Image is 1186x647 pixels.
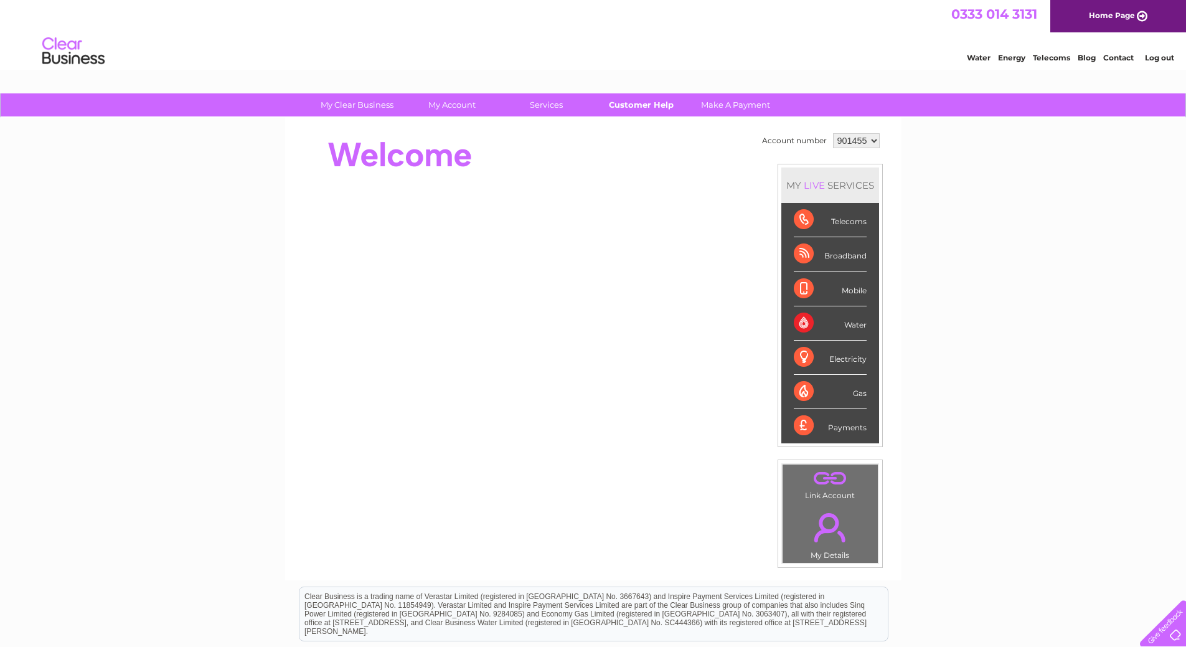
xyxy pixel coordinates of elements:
a: Telecoms [1033,53,1070,62]
a: . [786,506,875,549]
div: Broadband [794,237,867,272]
a: Customer Help [590,93,692,116]
a: Energy [998,53,1025,62]
div: Mobile [794,272,867,306]
td: Account number [759,130,830,151]
div: MY SERVICES [781,168,879,203]
td: Link Account [782,464,878,503]
div: Telecoms [794,203,867,237]
div: Clear Business is a trading name of Verastar Limited (registered in [GEOGRAPHIC_DATA] No. 3667643... [299,7,888,60]
img: logo.png [42,32,105,70]
div: Water [794,306,867,341]
a: Make A Payment [684,93,787,116]
a: Contact [1103,53,1134,62]
a: . [786,468,875,489]
a: Water [967,53,991,62]
div: Electricity [794,341,867,375]
div: LIVE [801,179,827,191]
a: 0333 014 3131 [951,6,1037,22]
a: Services [495,93,598,116]
a: My Clear Business [306,93,408,116]
a: Blog [1078,53,1096,62]
a: Log out [1145,53,1174,62]
div: Gas [794,375,867,409]
a: My Account [400,93,503,116]
td: My Details [782,503,878,564]
div: Payments [794,409,867,443]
